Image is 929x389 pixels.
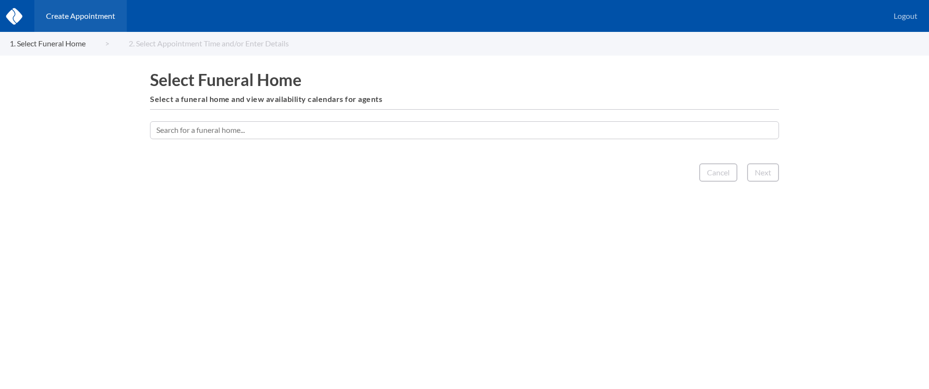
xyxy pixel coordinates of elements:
button: Next [747,163,779,182]
h1: Select Funeral Home [150,70,779,89]
button: Cancel [699,163,737,182]
h6: Select a funeral home and view availability calendars for agents [150,95,779,103]
input: Search for a funeral home... [150,121,779,139]
a: 1. Select Funeral Home [10,39,109,48]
